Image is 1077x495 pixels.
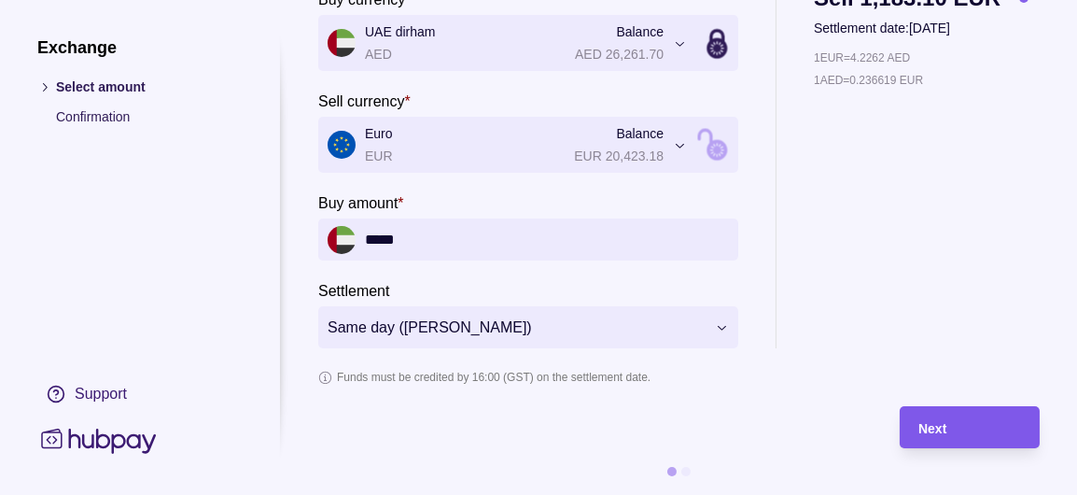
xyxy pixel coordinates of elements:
[814,48,910,68] p: 1 EUR = 4.2262 AED
[900,406,1040,448] button: Next
[318,90,411,112] label: Sell currency
[814,70,923,91] p: 1 AED = 0.236619 EUR
[56,106,243,127] p: Confirmation
[318,195,398,211] p: Buy amount
[318,191,404,214] label: Buy amount
[75,384,127,404] div: Support
[56,77,243,97] p: Select amount
[918,421,946,436] span: Next
[318,279,389,302] label: Settlement
[37,375,243,414] a: Support
[814,18,1028,38] p: Settlement date: [DATE]
[37,37,243,58] h1: Exchange
[318,283,389,299] p: Settlement
[365,219,729,261] input: amount
[337,367,650,388] p: Funds must be credited by 16:00 (GST) on the settlement date.
[318,93,404,109] p: Sell currency
[328,226,356,254] img: ae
